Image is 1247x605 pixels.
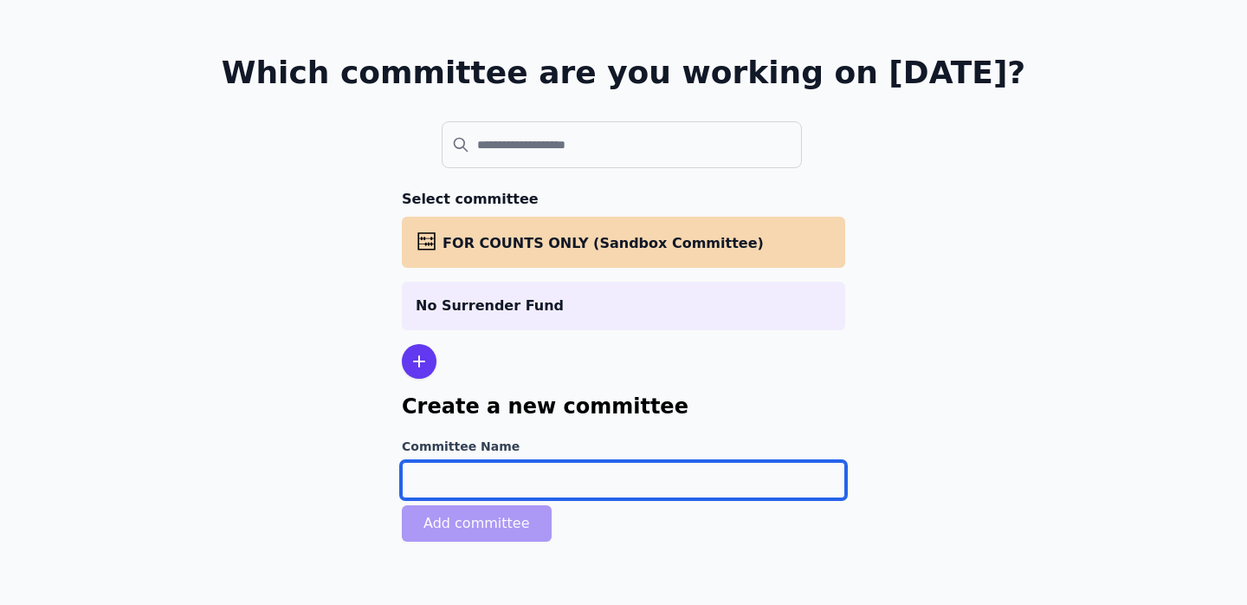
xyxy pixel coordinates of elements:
[402,189,845,210] h3: Select committee
[402,282,845,330] a: No Surrender Fund
[402,438,845,455] label: Committee Name
[402,217,845,268] a: FOR COUNTS ONLY (Sandbox Committee)
[222,55,1026,90] h1: Which committee are you working on [DATE]?
[402,393,845,420] h1: Create a new committee
[416,296,831,316] p: No Surrender Fund
[443,235,764,251] span: FOR COUNTS ONLY (Sandbox Committee)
